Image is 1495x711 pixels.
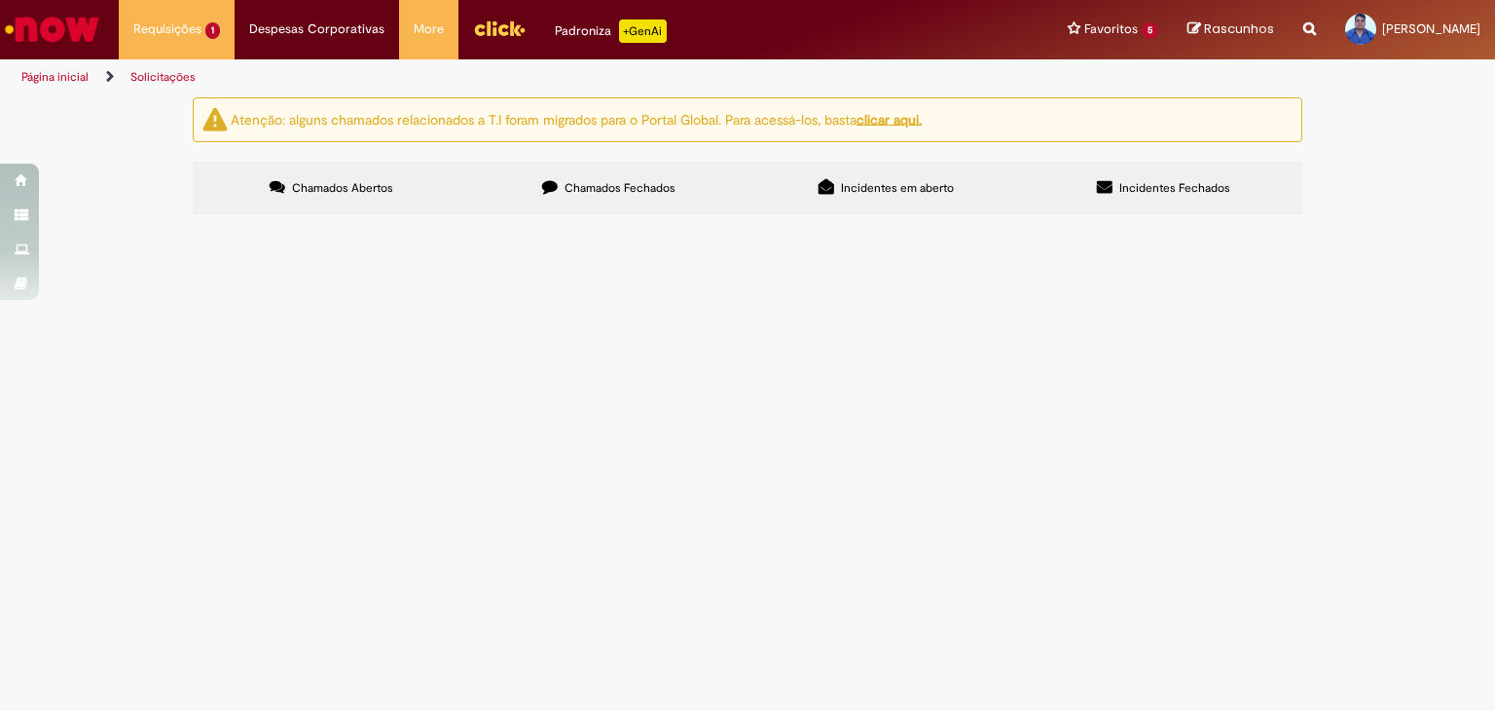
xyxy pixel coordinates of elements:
[619,19,667,43] p: +GenAi
[414,19,444,39] span: More
[473,14,526,43] img: click_logo_yellow_360x200.png
[1204,19,1274,38] span: Rascunhos
[231,110,922,128] ng-bind-html: Atenção: alguns chamados relacionados a T.I foram migrados para o Portal Global. Para acessá-los,...
[2,10,102,49] img: ServiceNow
[249,19,384,39] span: Despesas Corporativas
[565,180,675,196] span: Chamados Fechados
[1084,19,1138,39] span: Favoritos
[205,22,220,39] span: 1
[15,59,982,95] ul: Trilhas de página
[555,19,667,43] div: Padroniza
[857,110,922,128] a: clicar aqui.
[1382,20,1480,37] span: [PERSON_NAME]
[841,180,954,196] span: Incidentes em aberto
[21,69,89,85] a: Página inicial
[1187,20,1274,39] a: Rascunhos
[130,69,196,85] a: Solicitações
[292,180,393,196] span: Chamados Abertos
[133,19,201,39] span: Requisições
[1142,22,1158,39] span: 5
[1119,180,1230,196] span: Incidentes Fechados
